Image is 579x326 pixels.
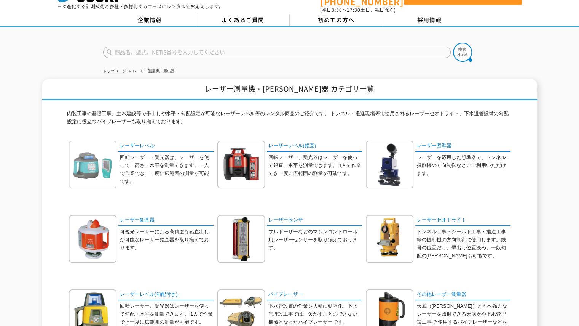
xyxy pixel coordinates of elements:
img: レーザーレベル(鉛直) [217,141,265,188]
a: レーザーレベル(鉛直) [267,141,362,152]
img: btn_search.png [453,43,472,62]
a: レーザーセンサ [267,215,362,226]
a: レーザー照準器 [415,141,510,152]
img: レーザーレベル [69,141,116,188]
img: レーザー照準器 [366,141,413,188]
p: 回転レーザー・受光器は、レーザーを使って、高さ・水平を測量できます。一人で作業でき、一度に広範囲の測量が可能です。 [120,154,214,185]
span: 8:50 [332,6,342,13]
a: その他レーザー測量器 [415,289,510,300]
a: レーザー鉛直器 [118,215,214,226]
a: 採用情報 [383,14,476,26]
p: 回転レーザー、受光器はレーザーを使って勾配・水平を測量できます。 1人で作業でき一度に広範囲の測量が可能です。 [120,302,214,326]
span: 初めての方へ [318,16,354,24]
input: 商品名、型式、NETIS番号を入力してください [103,47,451,58]
span: (平日 ～ 土日、祝日除く) [320,6,396,13]
img: レーザーセオドライト [366,215,413,263]
a: レーザーセオドライト [415,215,510,226]
a: 企業情報 [103,14,196,26]
a: よくあるご質問 [196,14,290,26]
img: レーザー鉛直器 [69,215,116,263]
p: レーザーを応用した照準器で、トンネル掘削機の方向制御などにご利用いただけます。 [417,154,510,177]
a: 初めての方へ [290,14,383,26]
a: パイプレーザー [267,289,362,300]
span: 17:30 [347,6,360,13]
a: レーザーレベル [118,141,214,152]
p: ブルドーザーなどのマシンコントロール用レーザーセンサーを取り揃えております。 [268,228,362,252]
li: レーザー測量機・墨出器 [127,67,175,75]
p: 内装工事や基礎工事、土木建設等で墨出しや水平・勾配設定が可能なレーザーレベル等のレンタル商品のご紹介です。 トンネル・推進現場等で使用されるレーザーセオドライト、下水道管設備の勾配設定に役立つパ... [67,110,512,130]
h1: レーザー測量機・[PERSON_NAME]器 カテゴリ一覧 [42,79,537,100]
p: トンネル工事・シールド工事・推進工事等の掘削機の方向制御に使用します。鉄骨の位置だし、墨出し位置決め、一般勾配の[PERSON_NAME]も可能です。 [417,228,510,260]
a: レーザーレベル(勾配付き) [118,289,214,300]
p: 日々進化する計測技術と多種・多様化するニーズにレンタルでお応えします。 [57,4,224,9]
a: トップページ [103,69,126,73]
p: 回転レーザー、受光器はレーザーを使って鉛直・水平を測量できます。 1人で作業でき一度に広範囲の測量が可能です。 [268,154,362,177]
p: 下水管設置の作業を大幅に効率化。下水管埋設工事では、欠かすことのできない機械となったパイプレーザーです。 [268,302,362,326]
p: 可視光レーザーによる高精度な鉛直出しが可能なレーザー鉛直器を取り揃えております。 [120,228,214,252]
img: レーザーセンサ [217,215,265,263]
